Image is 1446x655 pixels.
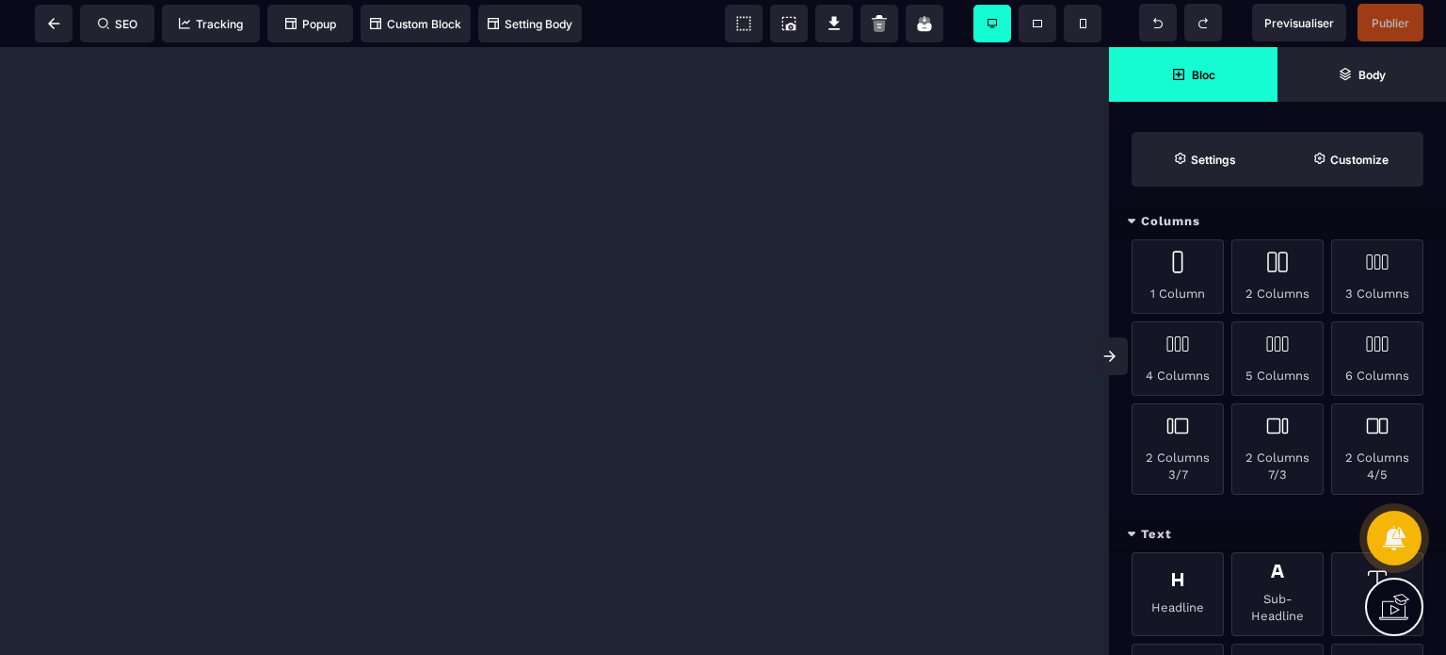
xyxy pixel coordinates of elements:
div: 3 Columns [1331,239,1423,314]
strong: Body [1358,68,1386,82]
div: 2 Columns 3/7 [1132,403,1224,495]
span: View components [725,5,763,42]
span: Open Blocks [1109,47,1277,102]
span: Open Layer Manager [1277,47,1446,102]
span: Popup [285,17,336,31]
div: 2 Columns 4/5 [1331,403,1423,495]
span: Setting Body [488,17,572,31]
span: Settings [1132,132,1277,187]
div: 2 Columns [1231,239,1324,314]
span: Preview [1252,4,1346,41]
div: 6 Columns [1331,321,1423,396]
div: 4 Columns [1132,321,1224,396]
div: Text [1109,517,1446,552]
span: Open Style Manager [1277,132,1423,187]
strong: Customize [1330,153,1389,167]
span: SEO [98,17,137,31]
div: 1 Column [1132,239,1224,314]
div: Text [1331,552,1423,636]
span: Screenshot [770,5,808,42]
div: Sub-Headline [1231,552,1324,636]
span: Previsualiser [1264,16,1334,30]
strong: Bloc [1192,68,1215,82]
div: Columns [1109,205,1446,239]
span: Publier [1372,16,1409,30]
span: Tracking [179,17,243,31]
div: Headline [1132,552,1224,636]
div: 5 Columns [1231,321,1324,396]
strong: Settings [1191,153,1236,167]
div: 2 Columns 7/3 [1231,403,1324,495]
span: Custom Block [370,17,461,31]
